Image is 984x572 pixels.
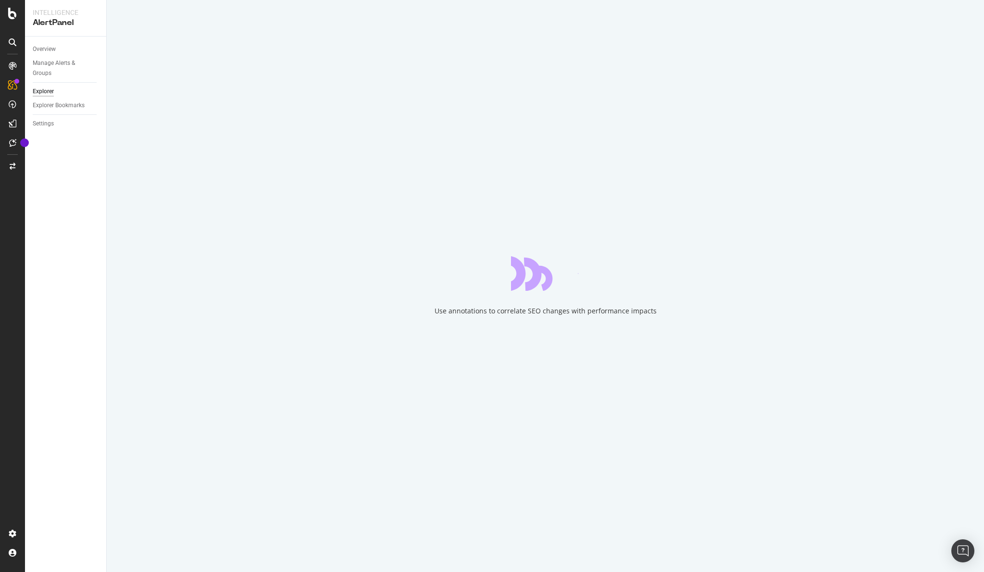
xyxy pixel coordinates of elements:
[33,8,99,17] div: Intelligence
[33,119,100,129] a: Settings
[511,256,580,291] div: animation
[20,138,29,147] div: Tooltip anchor
[33,87,54,97] div: Explorer
[33,44,100,54] a: Overview
[33,17,99,28] div: AlertPanel
[33,100,100,111] a: Explorer Bookmarks
[33,100,85,111] div: Explorer Bookmarks
[33,119,54,129] div: Settings
[951,539,974,562] div: Open Intercom Messenger
[33,58,90,78] div: Manage Alerts & Groups
[33,87,100,97] a: Explorer
[33,58,100,78] a: Manage Alerts & Groups
[435,306,657,316] div: Use annotations to correlate SEO changes with performance impacts
[33,44,56,54] div: Overview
